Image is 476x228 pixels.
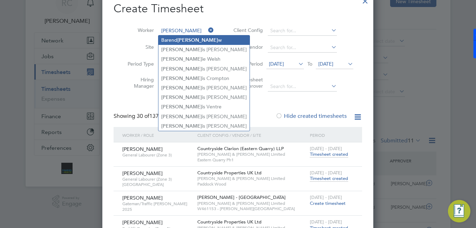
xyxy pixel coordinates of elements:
[122,146,163,152] span: [PERSON_NAME]
[197,206,306,212] span: W461153 - [PERSON_NAME][GEOGRAPHIC_DATA]
[122,152,192,158] span: General Labourer (Zone 3)
[196,127,308,143] div: Client Config / Vendor / Site
[161,66,202,72] b: [PERSON_NAME]
[158,54,250,64] li: ie Welsh
[158,112,250,121] li: is [PERSON_NAME]
[122,27,154,33] label: Worker
[122,170,163,176] span: [PERSON_NAME]
[122,76,154,89] label: Hiring Manager
[231,27,263,33] label: Client Config
[158,64,250,74] li: is [PERSON_NAME]
[161,104,202,110] b: [PERSON_NAME]
[268,43,337,53] input: Search for...
[161,47,202,53] b: [PERSON_NAME]
[158,45,250,54] li: is [PERSON_NAME]
[122,44,154,50] label: Site
[158,83,250,93] li: is [PERSON_NAME]
[122,219,163,226] span: [PERSON_NAME]
[310,146,342,152] span: [DATE] - [DATE]
[310,175,348,182] span: Timesheet created
[310,170,342,176] span: [DATE] - [DATE]
[268,82,337,92] input: Search for...
[305,59,314,68] span: To
[158,35,250,45] li: Barend w
[161,56,202,62] b: [PERSON_NAME]
[158,102,250,112] li: is Ventre
[161,85,202,91] b: [PERSON_NAME]
[114,113,182,120] div: Showing
[269,61,284,67] span: [DATE]
[177,37,218,43] b: [PERSON_NAME]
[137,113,181,120] span: 137 Workers
[122,61,154,67] label: Period Type
[318,61,333,67] span: [DATE]
[158,74,250,83] li: is Crompton
[197,157,306,163] span: Eastern Quarry Ph1
[197,201,306,206] span: [PERSON_NAME] & [PERSON_NAME] Limited
[161,94,202,100] b: [PERSON_NAME]
[197,181,306,187] span: Paddock Wood
[121,127,196,143] div: Worker / Role
[197,146,284,152] span: Countryside Clarion (Eastern Quarry) LLP
[310,219,342,225] span: [DATE] - [DATE]
[448,200,470,222] button: Engage Resource Center
[310,151,348,157] span: Timesheet created
[114,1,362,16] h2: Create Timesheet
[197,176,306,181] span: [PERSON_NAME] & [PERSON_NAME] Limited
[310,200,346,206] span: Create timesheet
[158,93,250,102] li: is [PERSON_NAME]
[159,26,214,36] input: Search for...
[308,127,355,143] div: Period
[197,152,306,157] span: [PERSON_NAME] & [PERSON_NAME] Limited
[310,194,342,200] span: [DATE] - [DATE]
[158,121,250,131] li: is [PERSON_NAME]
[161,75,202,81] b: [PERSON_NAME]
[197,170,261,176] span: Countryside Properties UK Ltd
[137,113,149,120] span: 30 of
[122,195,163,201] span: [PERSON_NAME]
[122,201,192,212] span: Gateman/Traffic [PERSON_NAME] 2025
[197,219,261,225] span: Countryside Properties UK Ltd
[268,26,337,36] input: Search for...
[122,176,192,187] span: General Labourer (Zone 3) [GEOGRAPHIC_DATA]
[161,123,202,129] b: [PERSON_NAME]
[161,114,202,120] b: [PERSON_NAME]
[276,113,347,120] label: Hide created timesheets
[197,194,286,200] span: [PERSON_NAME] - [GEOGRAPHIC_DATA]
